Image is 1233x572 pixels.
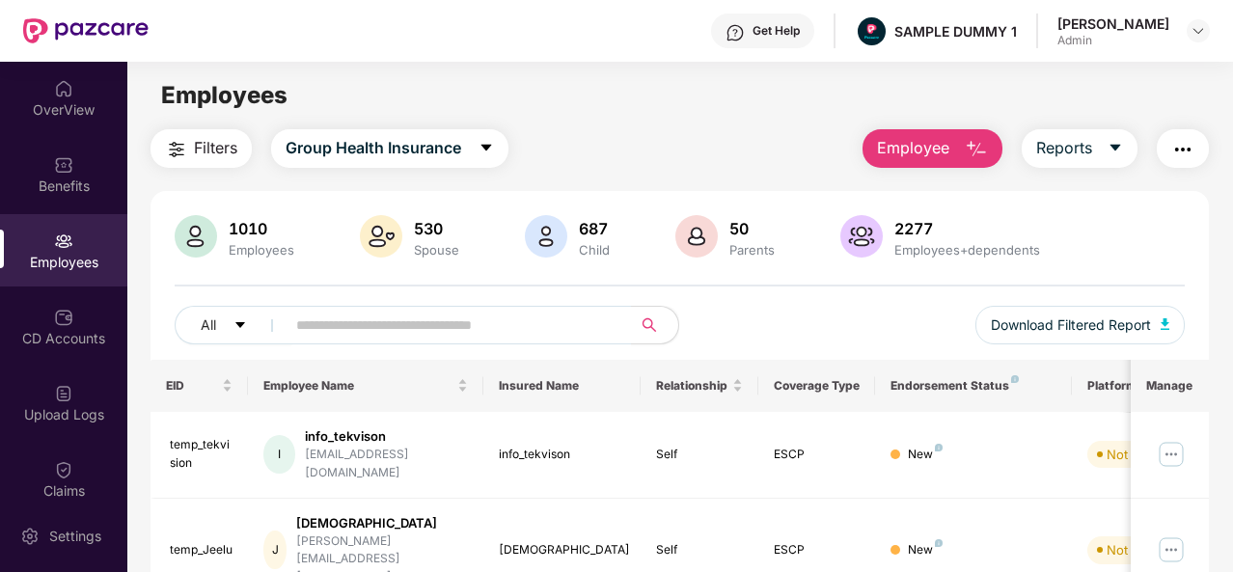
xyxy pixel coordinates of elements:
[840,215,883,258] img: svg+xml;base64,PHN2ZyB4bWxucz0iaHR0cDovL3d3dy53My5vcmcvMjAwMC9zdmciIHhtbG5zOnhsaW5rPSJodHRwOi8vd3...
[161,81,288,109] span: Employees
[890,242,1044,258] div: Employees+dependents
[726,219,779,238] div: 50
[975,306,1186,344] button: Download Filtered Report
[305,427,468,446] div: info_tekvison
[656,541,743,559] div: Self
[726,23,745,42] img: svg+xml;base64,PHN2ZyBpZD0iSGVscC0zMngzMiIgeG1sbnM9Imh0dHA6Ly93d3cudzMub3JnLzIwMDAvc3ZnIiB3aWR0aD...
[54,308,73,327] img: svg+xml;base64,PHN2ZyBpZD0iQ0RfQWNjb3VudHMiIGRhdGEtbmFtZT0iQ0QgQWNjb3VudHMiIHhtbG5zPSJodHRwOi8vd3...
[166,378,219,394] span: EID
[575,219,614,238] div: 687
[991,314,1151,336] span: Download Filtered Report
[43,527,107,546] div: Settings
[656,378,728,394] span: Relationship
[225,242,298,258] div: Employees
[151,360,249,412] th: EID
[286,136,461,160] span: Group Health Insurance
[54,155,73,175] img: svg+xml;base64,PHN2ZyBpZD0iQmVuZWZpdHMiIHhtbG5zPSJodHRwOi8vd3d3LnczLm9yZy8yMDAwL3N2ZyIgd2lkdGg9Ij...
[726,242,779,258] div: Parents
[1171,138,1194,161] img: svg+xml;base64,PHN2ZyB4bWxucz0iaHR0cDovL3d3dy53My5vcmcvMjAwMC9zdmciIHdpZHRoPSIyNCIgaGVpZ2h0PSIyNC...
[1057,14,1169,33] div: [PERSON_NAME]
[54,232,73,251] img: svg+xml;base64,PHN2ZyBpZD0iRW1wbG95ZWVzIiB4bWxucz0iaHR0cDovL3d3dy53My5vcmcvMjAwMC9zdmciIHdpZHRoPS...
[894,22,1017,41] div: SAMPLE DUMMY 1
[165,138,188,161] img: svg+xml;base64,PHN2ZyB4bWxucz0iaHR0cDovL3d3dy53My5vcmcvMjAwMC9zdmciIHdpZHRoPSIyNCIgaGVpZ2h0PSIyNC...
[1131,360,1209,412] th: Manage
[263,435,295,474] div: I
[1156,534,1187,565] img: manageButton
[908,541,943,559] div: New
[935,444,943,451] img: svg+xml;base64,PHN2ZyB4bWxucz0iaHR0cDovL3d3dy53My5vcmcvMjAwMC9zdmciIHdpZHRoPSI4IiBoZWlnaHQ9IjgiIH...
[890,378,1055,394] div: Endorsement Status
[631,317,669,333] span: search
[774,541,861,559] div: ESCP
[1011,375,1019,383] img: svg+xml;base64,PHN2ZyB4bWxucz0iaHR0cDovL3d3dy53My5vcmcvMjAwMC9zdmciIHdpZHRoPSI4IiBoZWlnaHQ9IjgiIH...
[225,219,298,238] div: 1010
[263,378,453,394] span: Employee Name
[1022,129,1137,168] button: Reportscaret-down
[1156,439,1187,470] img: manageButton
[201,314,216,336] span: All
[890,219,1044,238] div: 2277
[675,215,718,258] img: svg+xml;base64,PHN2ZyB4bWxucz0iaHR0cDovL3d3dy53My5vcmcvMjAwMC9zdmciIHhtbG5zOnhsaW5rPSJodHRwOi8vd3...
[758,360,876,412] th: Coverage Type
[1161,318,1170,330] img: svg+xml;base64,PHN2ZyB4bWxucz0iaHR0cDovL3d3dy53My5vcmcvMjAwMC9zdmciIHhtbG5zOnhsaW5rPSJodHRwOi8vd3...
[410,242,463,258] div: Spouse
[525,215,567,258] img: svg+xml;base64,PHN2ZyB4bWxucz0iaHR0cDovL3d3dy53My5vcmcvMjAwMC9zdmciIHhtbG5zOnhsaW5rPSJodHRwOi8vd3...
[479,140,494,157] span: caret-down
[1107,445,1177,464] div: Not Verified
[151,129,252,168] button: Filters
[54,460,73,479] img: svg+xml;base64,PHN2ZyBpZD0iQ2xhaW0iIHhtbG5zPSJodHRwOi8vd3d3LnczLm9yZy8yMDAwL3N2ZyIgd2lkdGg9IjIwIi...
[863,129,1002,168] button: Employee
[233,318,247,334] span: caret-down
[296,514,468,532] div: [DEMOGRAPHIC_DATA]
[965,138,988,161] img: svg+xml;base64,PHN2ZyB4bWxucz0iaHR0cDovL3d3dy53My5vcmcvMjAwMC9zdmciIHhtbG5zOnhsaW5rPSJodHRwOi8vd3...
[641,360,758,412] th: Relationship
[1036,136,1092,160] span: Reports
[631,306,679,344] button: search
[175,215,217,258] img: svg+xml;base64,PHN2ZyB4bWxucz0iaHR0cDovL3d3dy53My5vcmcvMjAwMC9zdmciIHhtbG5zOnhsaW5rPSJodHRwOi8vd3...
[753,23,800,39] div: Get Help
[23,18,149,43] img: New Pazcare Logo
[774,446,861,464] div: ESCP
[483,360,641,412] th: Insured Name
[175,306,292,344] button: Allcaret-down
[410,219,463,238] div: 530
[1108,140,1123,157] span: caret-down
[908,446,943,464] div: New
[248,360,483,412] th: Employee Name
[1087,378,1193,394] div: Platform Status
[194,136,237,160] span: Filters
[499,446,625,464] div: info_tekvison
[263,531,286,569] div: J
[170,541,233,559] div: temp_Jeelu
[360,215,402,258] img: svg+xml;base64,PHN2ZyB4bWxucz0iaHR0cDovL3d3dy53My5vcmcvMjAwMC9zdmciIHhtbG5zOnhsaW5rPSJodHRwOi8vd3...
[271,129,508,168] button: Group Health Insurancecaret-down
[305,446,468,482] div: [EMAIL_ADDRESS][DOMAIN_NAME]
[1057,33,1169,48] div: Admin
[54,384,73,403] img: svg+xml;base64,PHN2ZyBpZD0iVXBsb2FkX0xvZ3MiIGRhdGEtbmFtZT0iVXBsb2FkIExvZ3MiIHhtbG5zPSJodHRwOi8vd3...
[20,527,40,546] img: svg+xml;base64,PHN2ZyBpZD0iU2V0dGluZy0yMHgyMCIgeG1sbnM9Imh0dHA6Ly93d3cudzMub3JnLzIwMDAvc3ZnIiB3aW...
[858,17,886,45] img: Pazcare_Alternative_logo-01-01.png
[170,436,233,473] div: temp_tekvision
[54,79,73,98] img: svg+xml;base64,PHN2ZyBpZD0iSG9tZSIgeG1sbnM9Imh0dHA6Ly93d3cudzMub3JnLzIwMDAvc3ZnIiB3aWR0aD0iMjAiIG...
[499,541,625,559] div: [DEMOGRAPHIC_DATA]
[575,242,614,258] div: Child
[1191,23,1206,39] img: svg+xml;base64,PHN2ZyBpZD0iRHJvcGRvd24tMzJ4MzIiIHhtbG5zPSJodHRwOi8vd3d3LnczLm9yZy8yMDAwL3N2ZyIgd2...
[935,539,943,547] img: svg+xml;base64,PHN2ZyB4bWxucz0iaHR0cDovL3d3dy53My5vcmcvMjAwMC9zdmciIHdpZHRoPSI4IiBoZWlnaHQ9IjgiIH...
[1107,540,1177,559] div: Not Verified
[656,446,743,464] div: Self
[877,136,949,160] span: Employee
